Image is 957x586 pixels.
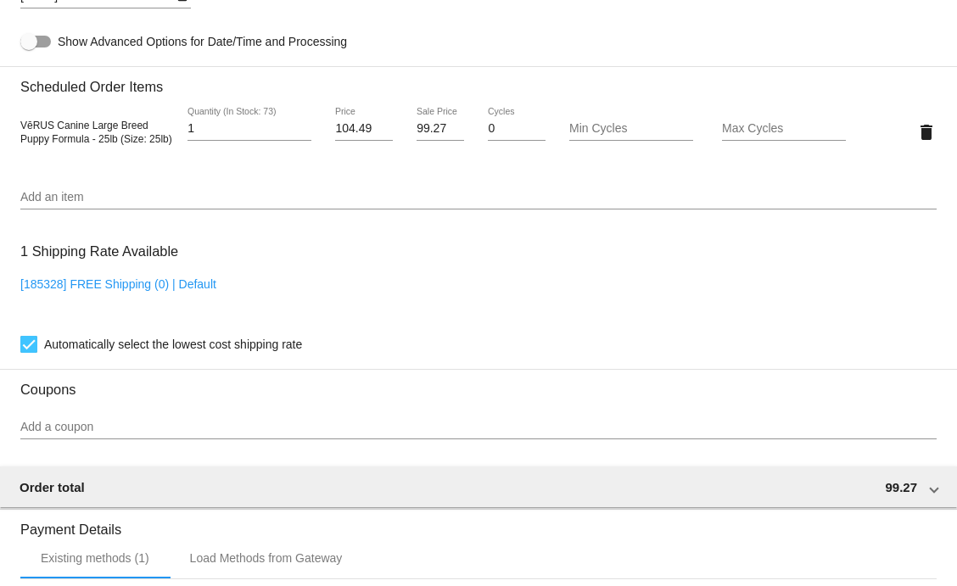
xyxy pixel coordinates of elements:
input: Price [335,122,392,136]
h3: 1 Shipping Rate Available [20,233,178,270]
mat-icon: delete [916,122,937,142]
span: VēRUS Canine Large Breed Puppy Formula - 25lb (Size: 25lb) [20,120,172,145]
input: Sale Price [417,122,464,136]
input: Quantity (In Stock: 73) [187,122,311,136]
input: Min Cycles [569,122,693,136]
span: Show Advanced Options for Date/Time and Processing [58,33,347,50]
span: Automatically select the lowest cost shipping rate [44,334,302,354]
span: Order total [20,480,85,494]
span: 99.27 [885,480,917,494]
h3: Scheduled Order Items [20,66,937,95]
div: Load Methods from Gateway [190,551,343,565]
h3: Coupons [20,369,937,398]
input: Add an item [20,191,937,204]
div: Existing methods (1) [41,551,149,565]
input: Max Cycles [722,122,846,136]
input: Cycles [488,122,545,136]
input: Add a coupon [20,421,937,434]
h3: Payment Details [20,509,937,538]
a: [185328] FREE Shipping (0) | Default [20,277,216,291]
